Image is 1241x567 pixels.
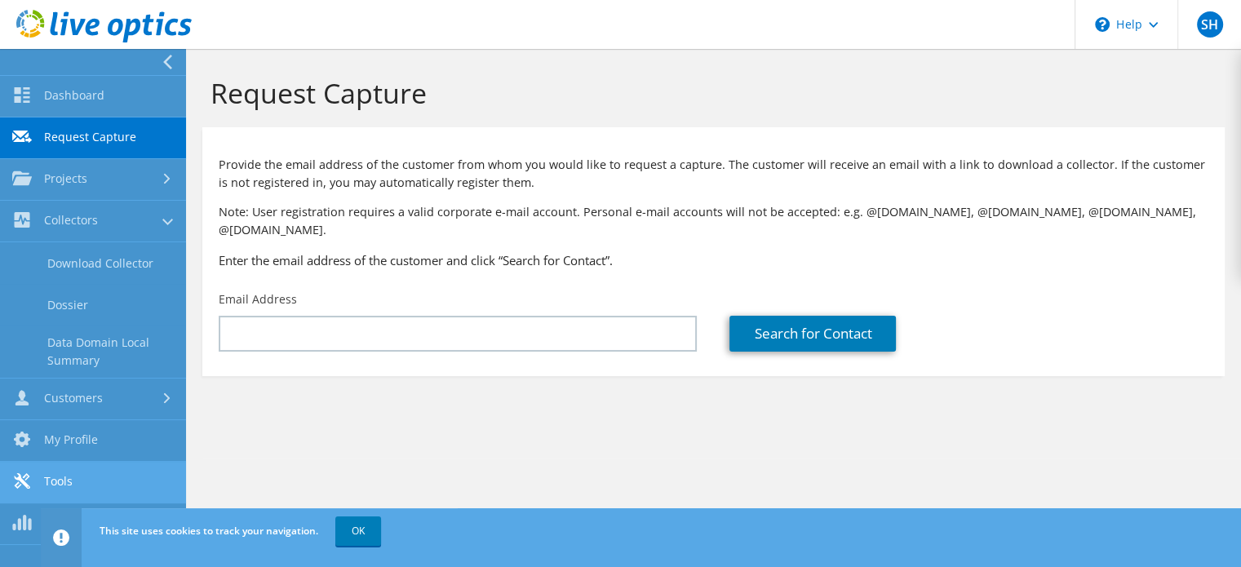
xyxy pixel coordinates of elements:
svg: \n [1095,17,1110,32]
h3: Enter the email address of the customer and click “Search for Contact”. [219,251,1208,269]
h1: Request Capture [211,76,1208,110]
span: SH [1197,11,1223,38]
p: Provide the email address of the customer from whom you would like to request a capture. The cust... [219,156,1208,192]
a: Search for Contact [729,316,896,352]
p: Note: User registration requires a valid corporate e-mail account. Personal e-mail accounts will ... [219,203,1208,239]
label: Email Address [219,291,297,308]
a: OK [335,516,381,546]
span: This site uses cookies to track your navigation. [100,524,318,538]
